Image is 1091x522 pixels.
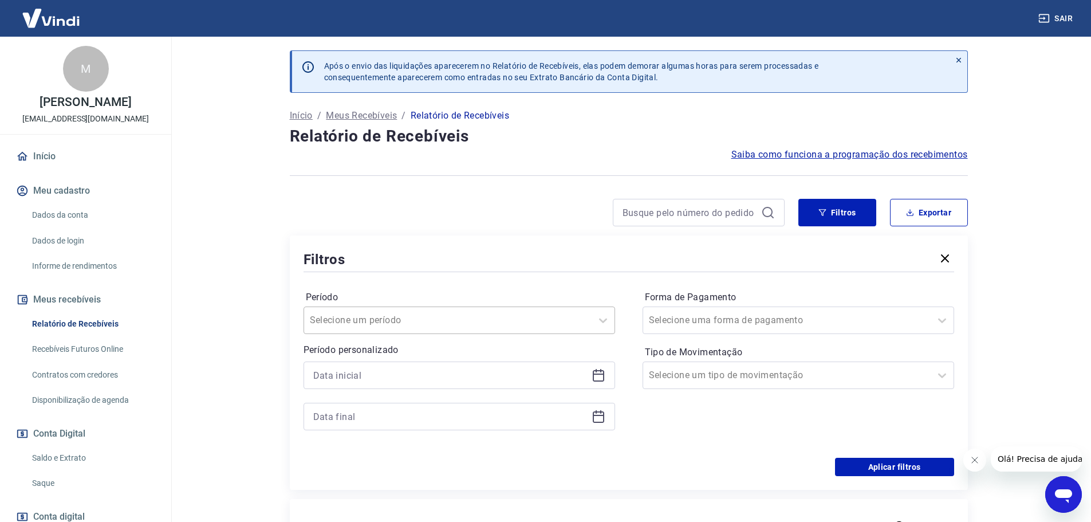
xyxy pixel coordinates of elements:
a: Contratos com credores [27,363,157,387]
a: Disponibilização de agenda [27,388,157,412]
a: Dados de login [27,229,157,253]
a: Meus Recebíveis [326,109,397,123]
input: Busque pelo número do pedido [623,204,757,221]
a: Informe de rendimentos [27,254,157,278]
button: Conta Digital [14,421,157,446]
a: Saiba como funciona a programação dos recebimentos [731,148,968,162]
p: / [317,109,321,123]
span: Olá! Precisa de ajuda? [7,8,96,17]
p: / [401,109,405,123]
button: Aplicar filtros [835,458,954,476]
iframe: Mensagem da empresa [991,446,1082,472]
button: Filtros [798,199,876,226]
a: Dados da conta [27,203,157,227]
iframe: Botão para abrir a janela de mensagens [1045,476,1082,513]
p: [EMAIL_ADDRESS][DOMAIN_NAME] [22,113,149,125]
a: Início [14,144,157,169]
label: Forma de Pagamento [645,291,952,304]
div: M [63,46,109,92]
img: Vindi [14,1,88,36]
button: Sair [1036,8,1077,29]
label: Período [306,291,613,304]
input: Data inicial [313,367,587,384]
p: [PERSON_NAME] [40,96,131,108]
p: Após o envio das liquidações aparecerem no Relatório de Recebíveis, elas podem demorar algumas ho... [324,60,819,83]
a: Início [290,109,313,123]
a: Saldo e Extrato [27,446,157,470]
label: Tipo de Movimentação [645,346,952,359]
p: Período personalizado [304,343,615,357]
a: Saque [27,472,157,495]
h5: Filtros [304,250,346,269]
a: Relatório de Recebíveis [27,312,157,336]
a: Recebíveis Futuros Online [27,337,157,361]
iframe: Fechar mensagem [963,449,986,472]
input: Data final [313,408,587,425]
button: Meu cadastro [14,178,157,203]
p: Relatório de Recebíveis [411,109,509,123]
button: Exportar [890,199,968,226]
button: Meus recebíveis [14,287,157,312]
h4: Relatório de Recebíveis [290,125,968,148]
